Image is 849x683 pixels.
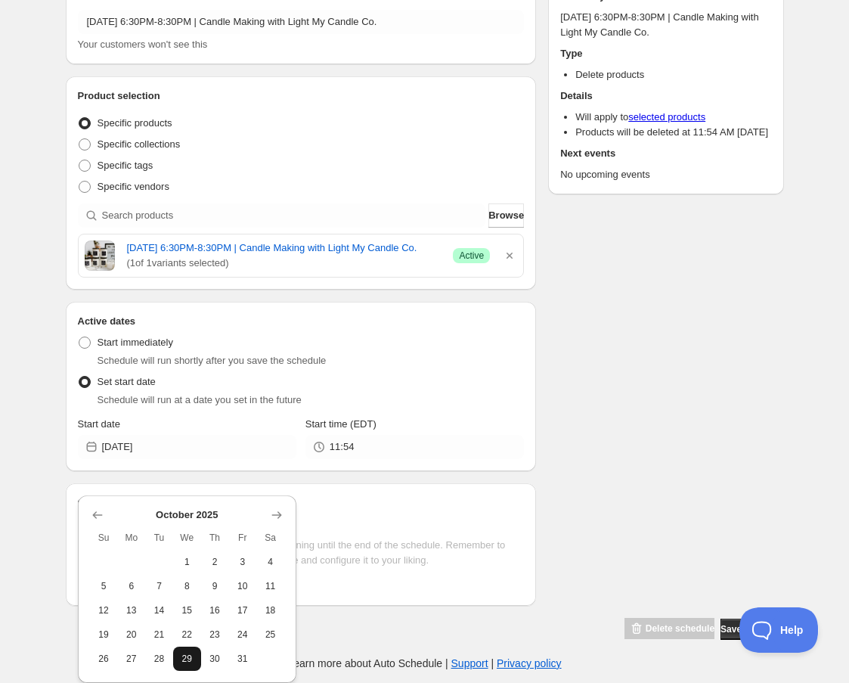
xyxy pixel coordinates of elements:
span: Active [459,250,484,262]
a: Support [451,657,488,669]
span: 3 [234,556,250,568]
span: Schedule will run at a date you set in the future [98,394,302,405]
li: Delete products [575,67,771,82]
span: 21 [151,629,167,641]
span: 12 [96,604,112,616]
button: Save schedule [720,619,783,640]
button: Sunday October 12 2025 [90,598,118,622]
span: Schedule will run shortly after you save the schedule [98,355,327,366]
span: Specific collections [98,138,181,150]
span: 5 [96,580,112,592]
button: Thursday October 30 2025 [201,647,229,671]
span: 31 [234,653,250,665]
a: selected products [628,111,705,123]
a: [DATE] 6:30PM-8:30PM | Candle Making with Light My Candle Co. [127,241,442,256]
h2: Type [560,46,771,61]
p: Learn more about Auto Schedule | | [287,656,561,671]
span: 2 [207,556,223,568]
span: Mo [123,532,139,544]
h2: Product selection [78,88,525,104]
iframe: Toggle Customer Support [739,607,819,653]
span: Th [207,532,223,544]
a: Privacy policy [497,657,562,669]
span: Specific tags [98,160,153,171]
span: 13 [123,604,139,616]
span: 23 [207,629,223,641]
th: Thursday [201,526,229,550]
span: 6 [123,580,139,592]
button: Sunday October 26 2025 [90,647,118,671]
th: Sunday [90,526,118,550]
button: Monday October 20 2025 [117,622,145,647]
span: ( 1 of 1 variants selected) [127,256,442,271]
span: Browse [488,208,524,223]
span: Fr [234,532,250,544]
span: Su [96,532,112,544]
p: The countdown timer will show the time remaining until the end of the schedule. Remember to add t... [98,538,525,568]
span: Set start date [98,376,156,387]
span: Save schedule [720,623,783,635]
span: 29 [179,653,195,665]
span: Start date [78,418,120,430]
button: Wednesday October 15 2025 [173,598,201,622]
span: 20 [123,629,139,641]
span: 11 [262,580,278,592]
button: Thursday October 2 2025 [201,550,229,574]
button: Show next month, November 2025 [266,504,287,526]
span: 24 [234,629,250,641]
button: Tuesday October 14 2025 [145,598,173,622]
button: Thursday October 9 2025 [201,574,229,598]
h2: Next events [560,146,771,161]
button: Wednesday October 8 2025 [173,574,201,598]
th: Wednesday [173,526,201,550]
button: Wednesday October 22 2025 [173,622,201,647]
th: Monday [117,526,145,550]
button: Sunday October 5 2025 [90,574,118,598]
th: Friday [228,526,256,550]
button: Browse [488,203,524,228]
p: No upcoming events [560,167,771,182]
span: 27 [123,653,139,665]
button: Friday October 31 2025 [228,647,256,671]
li: Products will be deleted at 11:54 AM [DATE] [575,125,771,140]
button: Wednesday October 29 2025 [173,647,201,671]
span: 26 [96,653,112,665]
span: 10 [234,580,250,592]
span: Start time (EDT) [305,418,376,430]
span: 19 [96,629,112,641]
span: 7 [151,580,167,592]
button: Friday October 10 2025 [228,574,256,598]
button: Tuesday October 7 2025 [145,574,173,598]
button: Thursday October 23 2025 [201,622,229,647]
h2: Details [560,88,771,104]
span: Tu [151,532,167,544]
span: 8 [179,580,195,592]
button: Monday October 13 2025 [117,598,145,622]
button: Saturday October 4 2025 [256,550,284,574]
button: Saturday October 18 2025 [256,598,284,622]
span: 9 [207,580,223,592]
button: Saturday October 11 2025 [256,574,284,598]
span: Specific vendors [98,181,169,192]
span: 1 [179,556,195,568]
span: 4 [262,556,278,568]
button: Friday October 3 2025 [228,550,256,574]
th: Tuesday [145,526,173,550]
h2: Active dates [78,314,525,329]
span: Specific products [98,117,172,129]
th: Saturday [256,526,284,550]
button: Saturday October 25 2025 [256,622,284,647]
button: Thursday October 16 2025 [201,598,229,622]
button: Tuesday October 21 2025 [145,622,173,647]
span: 30 [207,653,223,665]
span: 16 [207,604,223,616]
span: Start immediately [98,337,173,348]
span: Sa [262,532,278,544]
span: 17 [234,604,250,616]
span: 14 [151,604,167,616]
span: 22 [179,629,195,641]
span: 15 [179,604,195,616]
button: Friday October 17 2025 [228,598,256,622]
p: [DATE] 6:30PM-8:30PM | Candle Making with Light My Candle Co. [560,10,771,40]
span: 25 [262,629,278,641]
